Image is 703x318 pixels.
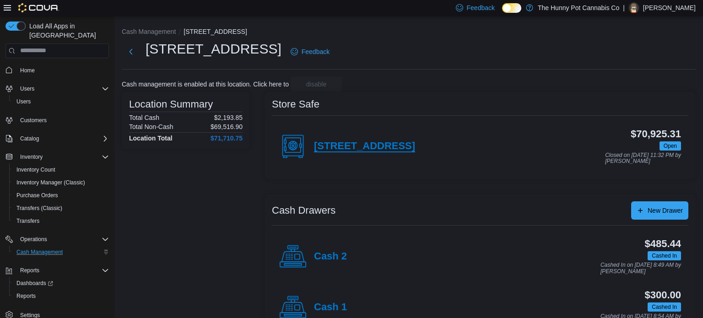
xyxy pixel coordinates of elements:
span: Reports [20,267,39,274]
h4: Cash 1 [314,302,347,313]
span: Transfers (Classic) [16,205,62,212]
a: Inventory Manager (Classic) [13,177,89,188]
button: Cash Management [9,246,113,259]
h4: $71,710.75 [211,135,243,142]
span: Reports [16,292,36,300]
button: Users [9,95,113,108]
input: Dark Mode [502,3,521,13]
p: $2,193.85 [214,114,243,121]
span: Inventory [16,151,109,162]
p: | [623,2,625,13]
button: Operations [2,233,113,246]
span: Purchase Orders [13,190,109,201]
a: Dashboards [9,277,113,290]
button: Catalog [16,133,43,144]
span: Users [16,98,31,105]
span: Transfers (Classic) [13,203,109,214]
button: Operations [16,234,51,245]
span: Catalog [16,133,109,144]
span: Home [16,65,109,76]
span: Reports [13,291,109,302]
h4: Location Total [129,135,173,142]
h6: Total Non-Cash [129,123,173,130]
span: Cashed In [652,252,677,260]
button: Reports [2,264,113,277]
p: [PERSON_NAME] [643,2,696,13]
p: The Hunny Pot Cannabis Co [538,2,619,13]
span: Inventory Manager (Classic) [16,179,85,186]
h3: Location Summary [129,99,213,110]
a: Transfers (Classic) [13,203,66,214]
h3: Cash Drawers [272,205,335,216]
nav: An example of EuiBreadcrumbs [122,27,696,38]
span: Reports [16,265,109,276]
span: Home [20,67,35,74]
button: Users [16,83,38,94]
span: Operations [20,236,47,243]
span: Cash Management [16,248,63,256]
button: Transfers (Classic) [9,202,113,215]
span: Inventory Count [16,166,55,173]
button: Reports [9,290,113,302]
a: Transfers [13,216,43,226]
a: Reports [13,291,39,302]
div: Abu Dauda [628,2,639,13]
button: Transfers [9,215,113,227]
h6: Total Cash [129,114,159,121]
p: $69,516.90 [211,123,243,130]
button: Cash Management [122,28,176,35]
span: Cashed In [648,302,681,312]
span: Open [664,142,677,150]
button: Customers [2,113,113,127]
span: Inventory [20,153,43,161]
button: Purchase Orders [9,189,113,202]
span: Customers [20,117,47,124]
span: Cash Management [13,247,109,258]
button: Reports [16,265,43,276]
span: New Drawer [648,206,683,215]
h4: [STREET_ADDRESS] [314,140,415,152]
h1: [STREET_ADDRESS] [146,40,281,58]
span: Operations [16,234,109,245]
span: Users [20,85,34,92]
a: Inventory Count [13,164,59,175]
button: Inventory [16,151,46,162]
button: disable [291,77,342,92]
span: Users [13,96,109,107]
a: Customers [16,115,50,126]
a: Purchase Orders [13,190,62,201]
button: Users [2,82,113,95]
h3: $485.44 [645,238,681,249]
a: Feedback [287,43,333,61]
span: Inventory Count [13,164,109,175]
button: [STREET_ADDRESS] [184,28,247,35]
span: Load All Apps in [GEOGRAPHIC_DATA] [26,22,109,40]
span: Inventory Manager (Classic) [13,177,109,188]
a: Home [16,65,38,76]
a: Dashboards [13,278,57,289]
h4: Cash 2 [314,251,347,263]
span: Users [16,83,109,94]
span: Transfers [16,217,39,225]
span: Transfers [13,216,109,226]
h3: $70,925.31 [631,129,681,140]
button: Inventory Manager (Classic) [9,176,113,189]
h3: Store Safe [272,99,319,110]
span: Cashed In [652,303,677,311]
button: Inventory Count [9,163,113,176]
p: Closed on [DATE] 11:32 PM by [PERSON_NAME] [605,152,681,165]
span: Dashboards [16,280,53,287]
p: Cash management is enabled at this location. Click here to [122,81,289,88]
a: Cash Management [13,247,66,258]
span: Feedback [302,47,330,56]
button: Inventory [2,151,113,163]
span: disable [306,80,326,89]
a: Users [13,96,34,107]
span: Catalog [20,135,39,142]
button: Catalog [2,132,113,145]
button: Home [2,64,113,77]
span: Open [660,141,681,151]
h3: $300.00 [645,290,681,301]
button: New Drawer [631,201,688,220]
